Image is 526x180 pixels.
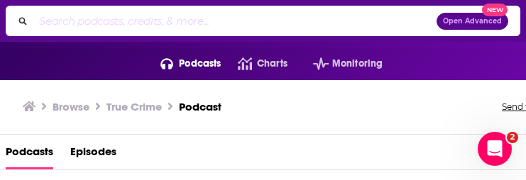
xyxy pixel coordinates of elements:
[6,140,53,169] a: Podcasts
[179,100,221,113] h3: Podcast
[443,18,502,25] span: Open Advanced
[332,54,383,74] span: Monitoring
[53,100,89,113] a: Browse
[257,54,287,74] span: Charts
[507,132,518,143] span: 2
[296,52,383,75] button: open menu
[179,54,221,74] span: Podcasts
[106,100,162,113] h1: True Crime
[33,10,437,33] input: Search podcasts, credits, & more...
[143,52,221,75] button: open menu
[70,140,116,169] a: Episodes
[437,13,508,30] button: Open AdvancedNew
[221,52,287,75] a: Charts
[478,132,512,166] iframe: Intercom live chat
[482,4,508,17] span: New
[6,6,520,36] div: Search podcasts, credits, & more...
